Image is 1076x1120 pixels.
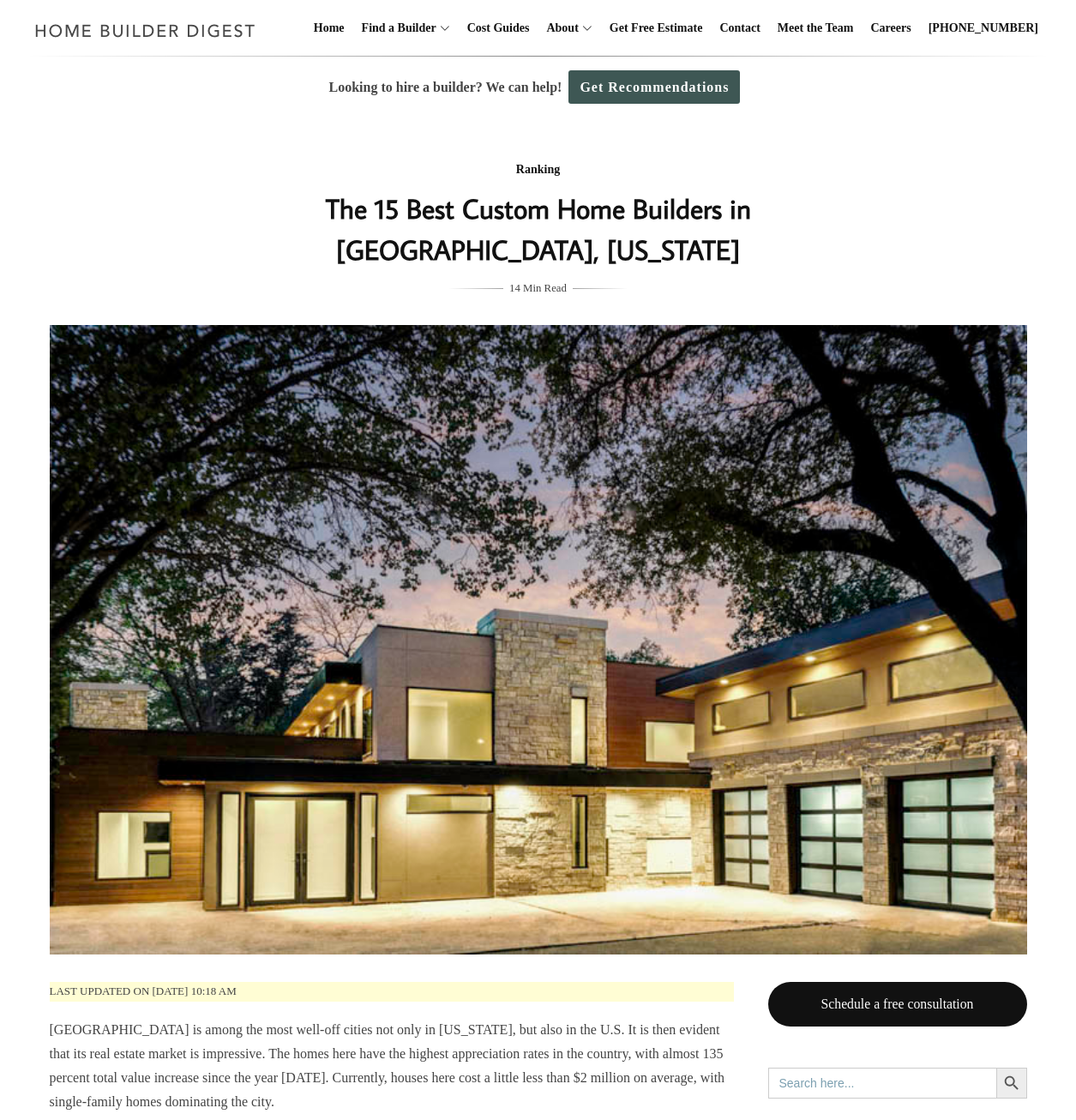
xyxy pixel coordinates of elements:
[516,163,560,176] a: Ranking
[355,1,436,56] a: Find a Builder
[771,1,861,56] a: Meet the Team
[50,1022,725,1109] span: [GEOGRAPHIC_DATA] is among the most well-off cities not only in [US_STATE], but also in the U.S. ...
[864,1,918,56] a: Careers
[768,982,1027,1027] a: Schedule a free consultation
[768,1068,996,1099] input: Search here...
[307,1,352,56] a: Home
[196,188,881,270] h1: The 15 Best Custom Home Builders in [GEOGRAPHIC_DATA], [US_STATE]
[50,982,734,1002] p: Last updated on [DATE] 10:18 am
[603,1,710,56] a: Get Free Estimate
[27,14,263,47] img: Home Builder Digest
[460,1,537,56] a: Cost Guides
[509,279,567,298] span: 14 Min Read
[568,70,740,104] a: Get Recommendations
[1002,1074,1021,1093] svg: Search
[712,1,766,56] a: Contact
[539,1,578,56] a: About
[922,1,1045,56] a: [PHONE_NUMBER]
